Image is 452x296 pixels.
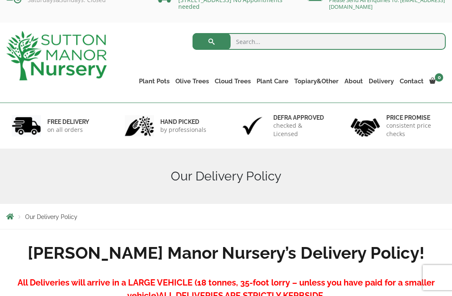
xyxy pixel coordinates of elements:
[426,75,446,87] a: 0
[386,114,440,121] h6: Price promise
[238,115,267,136] img: 3.jpg
[193,33,446,50] input: Search...
[386,121,440,138] p: consistent price checks
[273,114,327,121] h6: Defra approved
[6,31,107,80] img: logo
[291,75,342,87] a: Topiary&Other
[397,75,426,87] a: Contact
[125,115,154,136] img: 2.jpg
[366,75,397,87] a: Delivery
[47,126,89,134] p: on all orders
[435,73,443,82] span: 0
[351,113,380,139] img: 4.jpg
[273,121,327,138] p: checked & Licensed
[25,214,77,220] span: Our Delivery Policy
[172,75,212,87] a: Olive Trees
[28,243,424,263] strong: [PERSON_NAME] Manor Nursery’s Delivery Policy!
[12,115,41,136] img: 1.jpg
[47,118,89,126] h6: FREE DELIVERY
[342,75,366,87] a: About
[160,126,206,134] p: by professionals
[6,213,446,220] nav: Breadcrumbs
[160,118,206,126] h6: hand picked
[254,75,291,87] a: Plant Care
[136,75,172,87] a: Plant Pots
[6,169,446,184] h1: Our Delivery Policy
[212,75,254,87] a: Cloud Trees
